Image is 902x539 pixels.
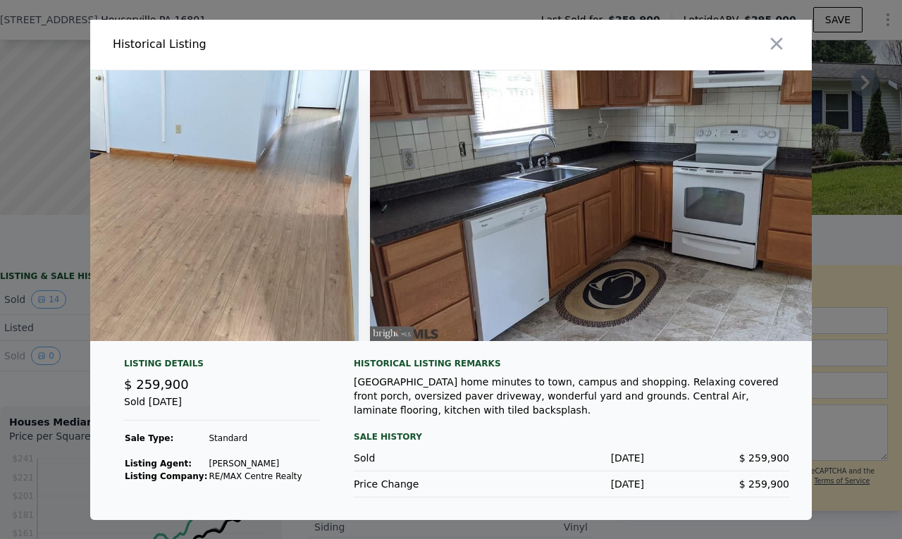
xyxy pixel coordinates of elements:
[124,358,320,375] div: Listing Details
[354,477,499,491] div: Price Change
[124,395,320,421] div: Sold [DATE]
[354,375,789,417] div: [GEOGRAPHIC_DATA] home minutes to town, campus and shopping. Relaxing covered front porch, oversi...
[739,452,789,464] span: $ 259,900
[354,428,789,445] div: Sale History
[125,433,173,443] strong: Sale Type:
[124,377,189,392] span: $ 259,900
[125,471,207,481] strong: Listing Company:
[208,470,302,483] td: RE/MAX Centre Realty
[370,70,851,341] img: Property Img
[125,459,192,469] strong: Listing Agent:
[739,478,789,490] span: $ 259,900
[499,477,644,491] div: [DATE]
[354,358,789,369] div: Historical Listing remarks
[208,457,302,470] td: [PERSON_NAME]
[499,451,644,465] div: [DATE]
[354,451,499,465] div: Sold
[113,36,445,53] div: Historical Listing
[208,432,302,445] td: Standard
